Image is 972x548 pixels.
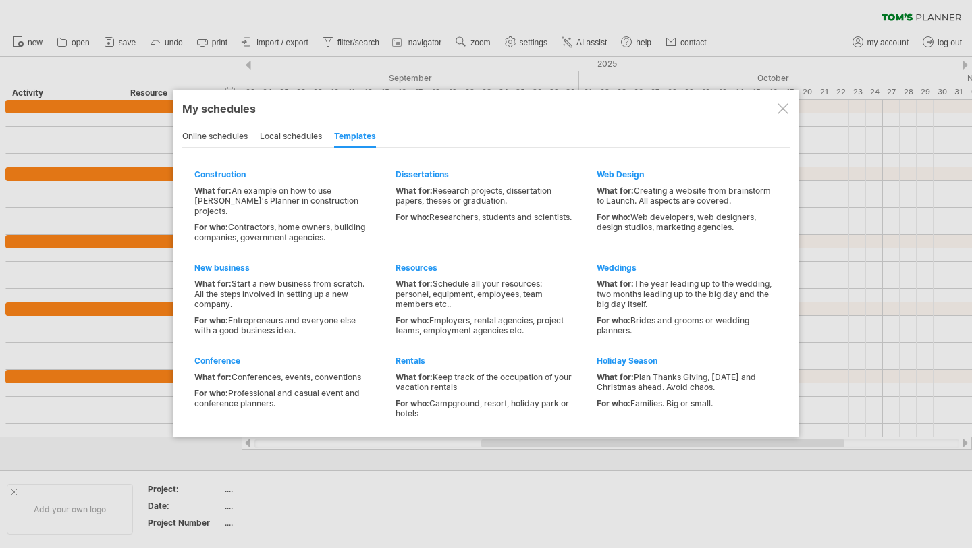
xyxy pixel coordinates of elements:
[597,398,773,408] div: Families. Big or small.
[182,102,790,115] div: My schedules
[194,186,232,196] span: What for:
[194,315,371,335] div: Entrepreneurs and everyone else with a good business idea.
[396,372,572,392] div: Keep track of the occupation of your vacation rentals
[597,212,773,232] div: Web developers, web designers, design studios, marketing agencies.
[194,222,228,232] span: For who:
[396,212,572,222] div: Researchers, students and scientists.
[597,315,773,335] div: Brides and grooms or wedding planners.
[597,398,630,408] span: For who:
[194,372,232,382] span: What for:
[396,279,572,309] div: Schedule all your resources: personel, equipment, employees, team members etc..
[396,398,572,418] div: Campground, resort, holiday park or hotels
[597,356,773,366] div: Holiday Season
[194,279,232,289] span: What for:
[396,186,572,206] div: Research projects, dissertation papers, theses or graduation.
[597,263,773,273] div: Weddings
[194,279,371,309] div: Start a new business from scratch. All the steps involved in setting up a new company.
[396,279,433,289] span: What for:
[194,372,371,382] div: Conferences, events, conventions
[194,388,371,408] div: Professional and casual event and conference planners.
[396,263,572,273] div: Resources
[396,372,433,382] span: What for:
[194,263,371,273] div: New business
[194,315,228,325] span: For who:
[182,126,248,148] div: online schedules
[597,169,773,180] div: Web Design
[396,398,429,408] span: For who:
[194,169,371,180] div: Construction
[597,372,634,382] span: What for:
[334,126,376,148] div: templates
[194,222,371,242] div: Contractors, home owners, building companies, government agencies.
[194,388,228,398] span: For who:
[194,186,371,216] div: An example on how to use [PERSON_NAME]'s Planner in construction projects.
[396,212,429,222] span: For who:
[597,212,630,222] span: For who:
[396,315,572,335] div: Employers, rental agencies, project teams, employment agencies etc.
[396,169,572,180] div: Dissertations
[597,186,773,206] div: Creating a website from brainstorm to Launch. All aspects are covered.
[194,356,371,366] div: Conference
[597,279,634,289] span: What for:
[396,315,429,325] span: For who:
[396,186,433,196] span: What for:
[396,356,572,366] div: Rentals
[597,186,634,196] span: What for:
[597,315,630,325] span: For who:
[260,126,322,148] div: local schedules
[597,372,773,392] div: Plan Thanks Giving, [DATE] and Christmas ahead. Avoid chaos.
[597,279,773,309] div: The year leading up to the wedding, two months leading up to the big day and the big day itself.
